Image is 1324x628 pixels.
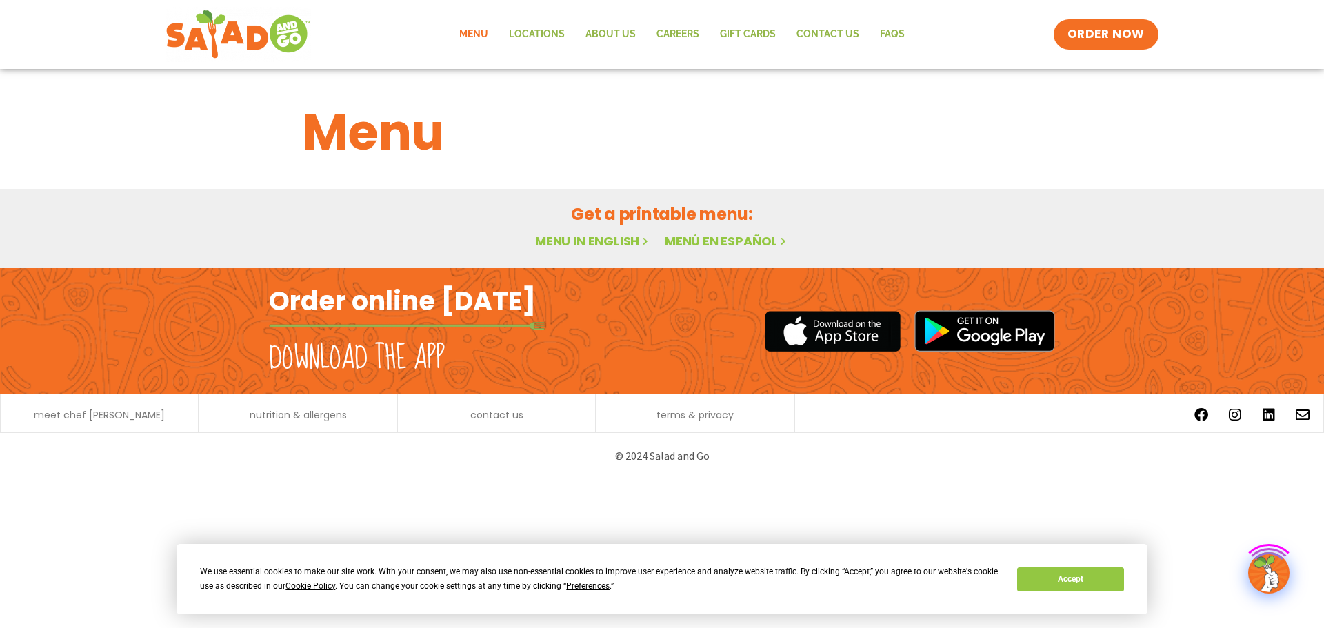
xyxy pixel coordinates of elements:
a: Locations [499,19,575,50]
p: © 2024 Salad and Go [276,447,1048,465]
a: Careers [646,19,710,50]
div: We use essential cookies to make our site work. With your consent, we may also use non-essential ... [200,565,1001,594]
h1: Menu [303,95,1021,170]
a: contact us [470,410,523,420]
a: GIFT CARDS [710,19,786,50]
a: meet chef [PERSON_NAME] [34,410,165,420]
span: ORDER NOW [1067,26,1145,43]
div: Cookie Consent Prompt [177,544,1147,614]
span: Cookie Policy [285,581,335,591]
h2: Download the app [269,339,445,378]
a: About Us [575,19,646,50]
a: FAQs [870,19,915,50]
span: Preferences [566,581,610,591]
img: new-SAG-logo-768×292 [165,7,311,62]
a: Menu [449,19,499,50]
a: Contact Us [786,19,870,50]
img: fork [269,322,545,330]
a: terms & privacy [656,410,734,420]
a: Menu in English [535,232,651,250]
a: nutrition & allergens [250,410,347,420]
h2: Order online [DATE] [269,284,536,318]
h2: Get a printable menu: [303,202,1021,226]
button: Accept [1017,567,1123,591]
img: appstore [765,309,901,354]
a: Menú en español [665,232,789,250]
img: google_play [914,310,1055,352]
nav: Menu [449,19,915,50]
a: ORDER NOW [1054,19,1158,50]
